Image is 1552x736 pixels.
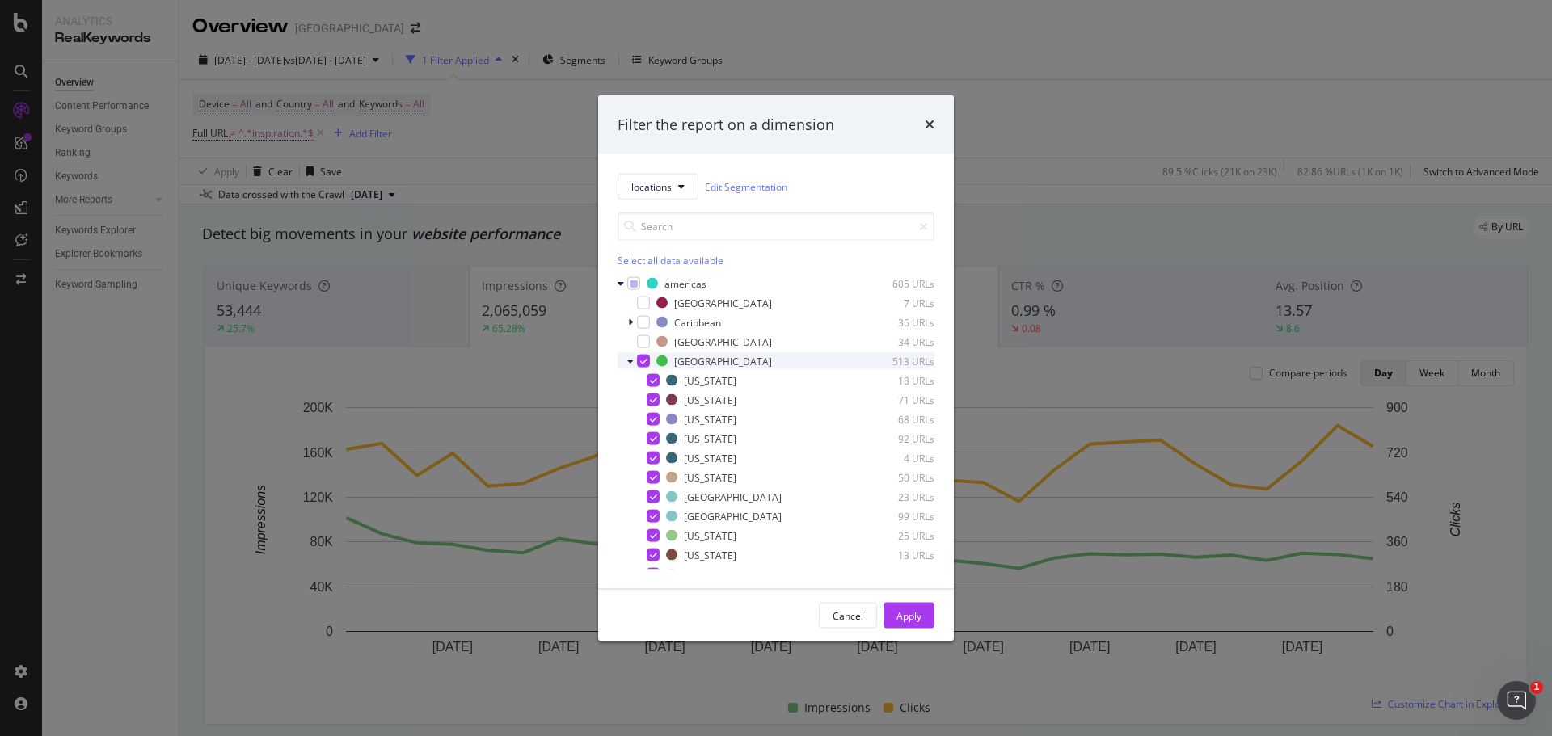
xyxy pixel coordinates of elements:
div: [US_STATE] [684,528,736,542]
div: [GEOGRAPHIC_DATA] [684,490,782,503]
div: 4 URLs [855,451,934,465]
div: [US_STATE] [684,431,736,445]
iframe: Intercom live chat [1497,681,1536,720]
div: [US_STATE] [684,373,736,387]
input: Search [618,212,934,241]
span: locations [631,179,672,193]
div: 71 URLs [855,393,934,406]
div: Cancel [833,608,863,622]
div: Filter the report on a dimension [618,114,834,135]
div: Select all data available [618,254,934,267]
a: Edit Segmentation [705,178,787,195]
div: 50 URLs [855,567,934,581]
button: Apply [884,603,934,629]
div: times [925,114,934,135]
div: Caribbean [674,315,721,329]
div: 50 URLs [855,470,934,484]
div: [US_STATE] [684,451,736,465]
div: [GEOGRAPHIC_DATA] [684,509,782,523]
div: [GEOGRAPHIC_DATA] [674,296,772,309]
div: 18 URLs [855,373,934,387]
div: americas [664,276,706,290]
div: 34 URLs [855,334,934,348]
div: 513 URLs [855,354,934,368]
div: 99 URLs [855,509,934,523]
div: 23 URLs [855,490,934,503]
div: 25 URLs [855,528,934,542]
div: Apply [896,608,921,622]
button: Cancel [819,603,877,629]
div: [US_STATE] [684,412,736,426]
div: [GEOGRAPHIC_DATA] [674,334,772,348]
div: [GEOGRAPHIC_DATA] [674,354,772,368]
div: 36 URLs [855,315,934,329]
div: 605 URLs [855,276,934,290]
div: modal [598,95,954,641]
span: 1 [1530,681,1543,694]
div: [none] [684,567,713,581]
button: locations [618,174,698,200]
div: [US_STATE] [684,470,736,484]
div: [US_STATE] [684,393,736,406]
div: [US_STATE] [684,548,736,561]
div: 68 URLs [855,412,934,426]
div: 13 URLs [855,548,934,561]
div: 92 URLs [855,431,934,445]
div: 7 URLs [855,296,934,309]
